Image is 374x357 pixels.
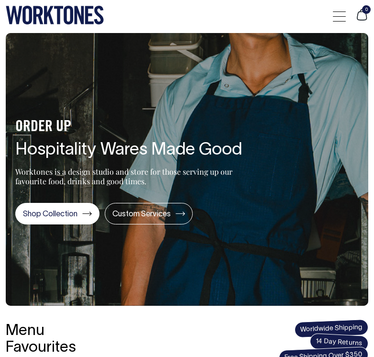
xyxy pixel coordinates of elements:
[362,5,371,14] span: 0
[355,16,368,22] a: 0
[15,167,233,186] p: Worktones is a design studio and store for those serving up our favourite food, drinks and good t...
[15,203,99,224] a: Shop Collection
[15,119,242,135] h4: ORDER UP
[309,333,369,352] span: 14 Day Returns
[294,319,368,338] span: Worldwide Shipping
[6,323,111,356] h3: Menu Favourites
[105,203,193,224] a: Custom Services
[15,141,242,160] h1: Hospitality Wares Made Good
